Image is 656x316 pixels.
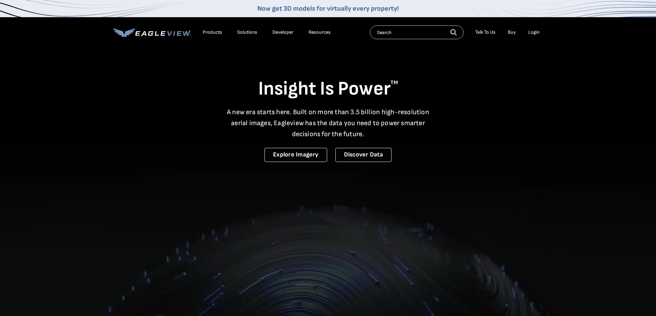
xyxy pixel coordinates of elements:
div: Products [203,29,222,35]
a: Explore Imagery [264,148,327,162]
a: Now get 3D models for virtually every property! [257,4,399,13]
a: Developer [272,29,293,35]
a: Buy [508,29,516,35]
p: A new era starts here. Built on more than 3.5 billion high-resolution aerial images, Eagleview ha... [223,107,434,140]
div: Login [528,29,540,35]
input: Search [370,25,464,39]
a: Discover Data [335,148,392,162]
div: Talk To Us [475,29,496,35]
sup: TM [391,79,398,86]
h1: Insight Is Power [113,77,543,101]
div: Solutions [237,29,257,35]
div: Resources [309,29,331,35]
